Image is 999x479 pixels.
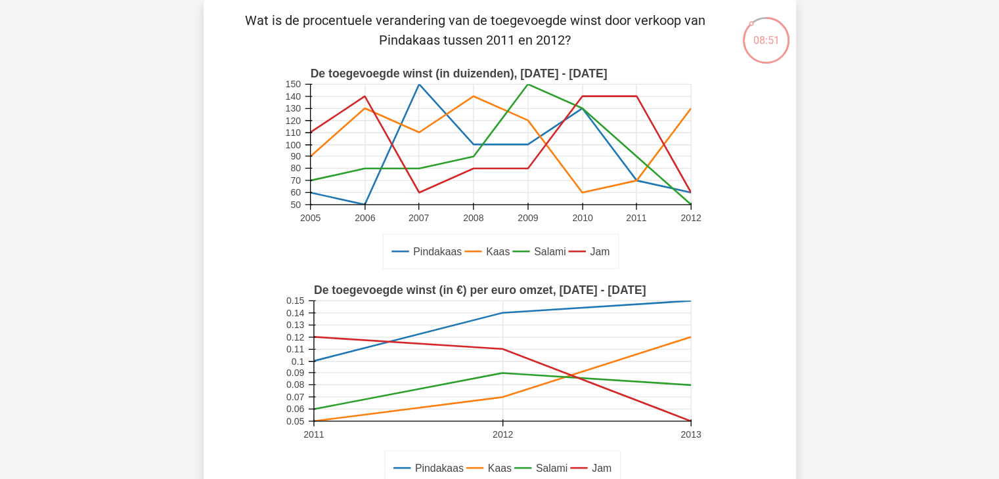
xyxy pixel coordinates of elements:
text: 120 [285,115,301,126]
text: De toegevoegde winst (in duizenden), [DATE] - [DATE] [310,67,607,80]
text: Kaas [486,246,510,257]
text: 2009 [518,213,538,223]
p: Wat is de procentuele verandering van de toegevoegde winst door verkoop van Pindakaas tussen 2011... [225,10,726,50]
text: 0.15 [286,295,304,306]
text: 2011 [626,213,646,223]
text: 80 [290,163,301,174]
text: 2012 [492,429,512,440]
text: 2012 [680,213,701,223]
text: 0.09 [286,367,304,378]
text: De toegevoegde winst (in €) per euro omzet, [DATE] - [DATE] [313,283,646,297]
text: Salami [534,246,566,257]
text: 2008 [463,213,483,223]
text: Pindakaas [414,463,463,474]
div: 08:51 [742,16,791,49]
text: 130 [285,103,301,114]
text: Pindakaas [413,246,462,257]
text: 2011 [303,429,324,440]
text: 0.06 [286,404,304,414]
text: Kaas [487,463,511,474]
text: 0.11 [286,344,304,354]
text: 140 [285,91,301,102]
text: 2007 [408,213,428,223]
text: 2005 [300,213,320,223]
text: 0.14 [286,308,304,318]
text: Jam [592,463,611,474]
text: 2013 [680,429,701,440]
text: 70 [290,175,301,186]
text: 60 [290,187,301,198]
text: 0.13 [286,320,304,330]
text: 90 [290,151,301,161]
text: 0.08 [286,380,304,390]
text: 150 [285,79,301,89]
text: 110 [285,127,301,138]
text: 0.05 [286,416,304,427]
text: 2010 [572,213,592,223]
text: Jam [590,246,610,257]
text: 0.07 [286,392,304,402]
text: 50 [290,199,301,210]
text: 2006 [355,213,375,223]
text: Salami [535,463,567,474]
text: 100 [285,140,301,150]
text: 0.1 [291,356,304,367]
text: 0.12 [286,332,304,343]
